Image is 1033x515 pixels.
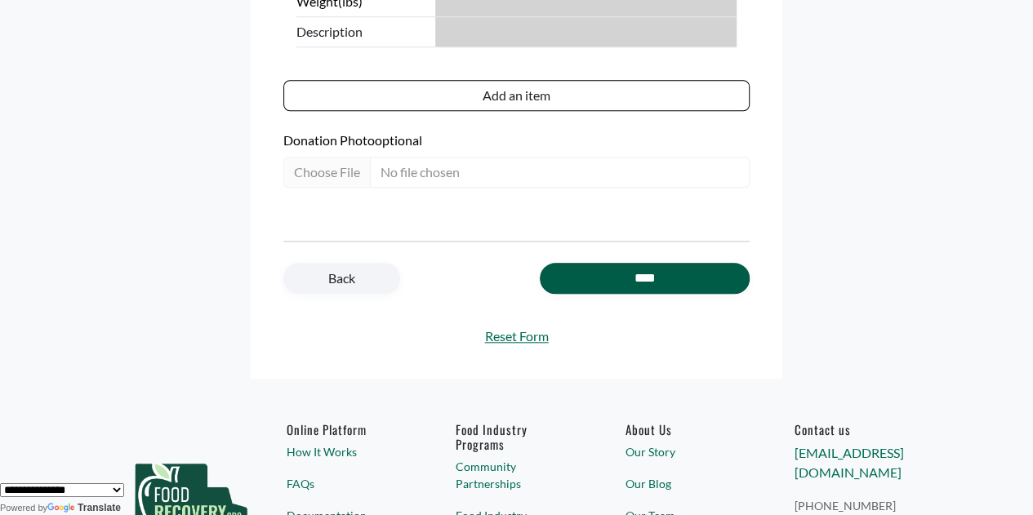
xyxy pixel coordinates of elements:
[456,458,577,492] a: Community Partnerships
[375,132,422,148] span: optional
[287,422,408,437] h6: Online Platform
[795,445,904,480] a: [EMAIL_ADDRESS][DOMAIN_NAME]
[456,422,577,451] h6: Food Industry Programs
[283,263,400,294] a: Back
[287,443,408,460] a: How It Works
[625,422,746,437] a: About Us
[625,475,746,492] a: Our Blog
[47,502,121,513] a: Translate
[625,443,746,460] a: Our Story
[47,503,78,514] img: Google Translate
[283,326,750,346] a: Reset Form
[795,422,916,437] h6: Contact us
[287,475,408,492] a: FAQs
[283,131,750,150] label: Donation Photo
[283,80,750,111] button: Add an item
[296,22,429,42] span: Description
